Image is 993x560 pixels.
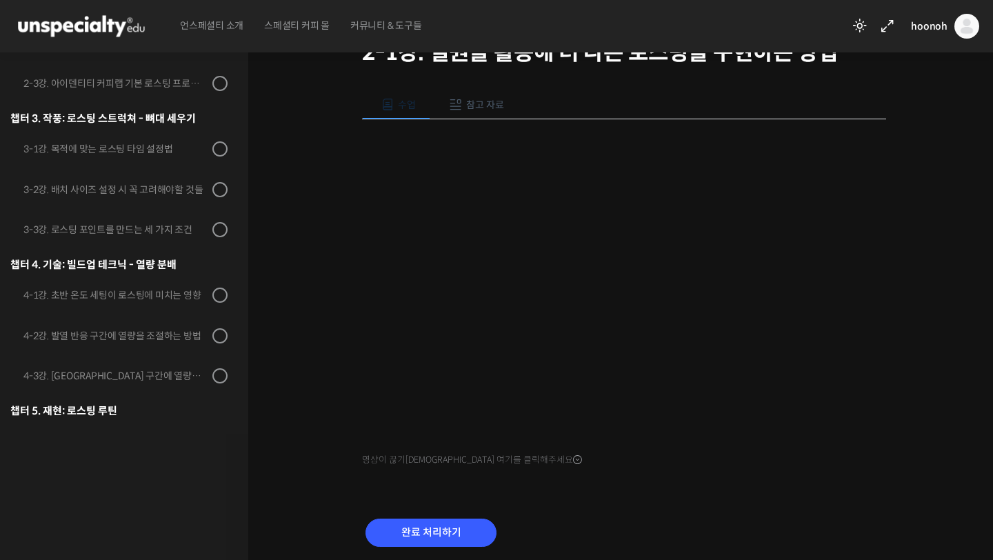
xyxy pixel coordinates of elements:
div: 2-3강. 아이덴티티 커피랩 기본 로스팅 프로파일 세팅 [23,76,208,91]
span: 설정 [213,458,230,469]
div: 4-1강. 초반 온도 세팅이 로스팅에 미치는 영향 [23,288,208,303]
div: 4-3강. [GEOGRAPHIC_DATA] 구간에 열량을 조절하는 방법 [23,368,208,383]
div: 3-3강. 로스팅 포인트를 만드는 세 가지 조건 [23,222,208,237]
div: 챕터 3. 작풍: 로스팅 스트럭쳐 - 뼈대 세우기 [10,109,228,128]
a: 설정 [178,437,265,472]
span: 참고 자료 [466,99,504,111]
div: 3-1강. 목적에 맞는 로스팅 타임 설정법 [23,141,208,157]
a: 홈 [4,437,91,472]
div: 챕터 5. 재현: 로스팅 루틴 [10,401,228,420]
span: 영상이 끊기[DEMOGRAPHIC_DATA] 여기를 클릭해주세요 [362,454,582,466]
div: 3-2강. 배치 사이즈 설정 시 꼭 고려해야할 것들 [23,182,208,197]
span: 홈 [43,458,52,469]
span: 대화 [126,459,143,470]
a: 대화 [91,437,178,472]
div: 챕터 4. 기술: 빌드업 테크닉 - 열량 분배 [10,255,228,274]
input: 완료 처리하기 [365,519,496,547]
div: 4-2강. 발열 반응 구간에 열량을 조절하는 방법 [23,328,208,343]
span: hoonoh [911,20,947,32]
span: 수업 [398,99,416,111]
h1: 2-1강. 열원을 활용해 더 나은 로스팅을 구현하는 방법 [362,39,886,66]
